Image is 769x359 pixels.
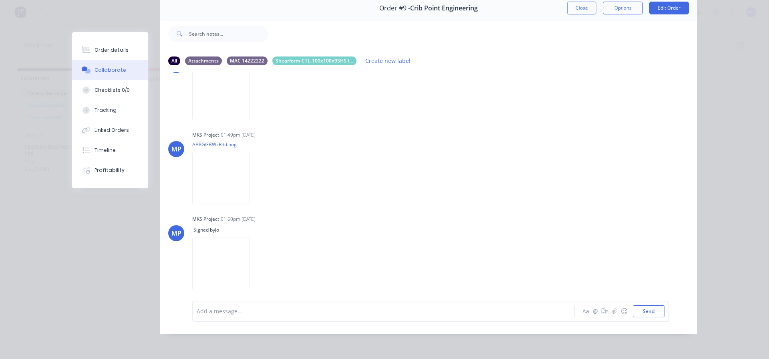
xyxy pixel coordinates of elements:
[171,144,181,154] div: MP
[72,100,148,120] button: Tracking
[72,120,148,140] button: Linked Orders
[95,167,125,174] div: Profitability
[221,216,256,223] div: 01:50pm [DATE]
[95,127,129,134] div: Linked Orders
[361,55,415,66] button: Create new label
[567,2,596,14] button: Close
[221,131,256,139] div: 01:49pm [DATE]
[185,56,222,65] div: Attachments
[603,2,643,14] button: Options
[72,80,148,100] button: Checklists 0/0
[619,307,629,316] button: ☺
[649,2,689,14] button: Edit Order
[171,228,181,238] div: MP
[379,4,410,12] span: Order #9 -
[192,226,220,233] span: Signed by Jo
[410,4,478,12] span: Crib Point Engineering
[72,40,148,60] button: Order details
[590,307,600,316] button: @
[633,305,664,317] button: Send
[95,87,130,94] div: Checklists 0/0
[227,56,268,65] div: MAC 14222222
[95,107,117,114] div: Tracking
[95,67,126,74] div: Collaborate
[72,140,148,160] button: Timeline
[72,60,148,80] button: Collaborate
[581,307,590,316] button: Aa
[272,56,356,65] div: Shearform-CTL-100x100x9SHS ITEM 1
[168,56,180,65] div: All
[72,160,148,180] button: Profitability
[189,26,268,42] input: Search notes...
[95,147,116,154] div: Timeline
[192,216,219,223] div: MKS Project
[95,46,129,54] div: Order details
[192,131,219,139] div: MKS Project
[192,141,258,148] p: AB8GGBWzRdd.png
